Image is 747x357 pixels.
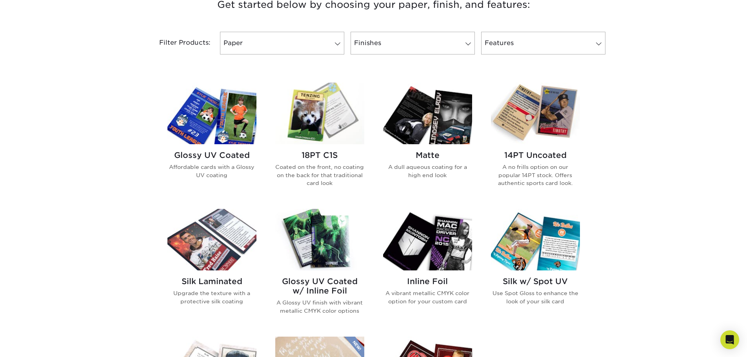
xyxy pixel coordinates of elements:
[383,163,472,179] p: A dull aqueous coating for a high end look
[351,32,475,54] a: Finishes
[167,289,256,305] p: Upgrade the texture with a protective silk coating
[481,32,605,54] a: Features
[167,83,256,199] a: Glossy UV Coated Trading Cards Glossy UV Coated Affordable cards with a Glossy UV coating
[275,299,364,315] p: A Glossy UV finish with vibrant metallic CMYK color options
[491,277,580,286] h2: Silk w/ Spot UV
[720,330,739,349] div: Open Intercom Messenger
[275,209,364,327] a: Glossy UV Coated w/ Inline Foil Trading Cards Glossy UV Coated w/ Inline Foil A Glossy UV finish ...
[491,163,580,187] p: A no frills option on our popular 14PT stock. Offers authentic sports card look.
[275,277,364,295] h2: Glossy UV Coated w/ Inline Foil
[167,277,256,286] h2: Silk Laminated
[491,289,580,305] p: Use Spot Gloss to enhance the look of your silk card
[491,209,580,270] img: Silk w/ Spot UV Trading Cards
[275,209,364,270] img: Glossy UV Coated w/ Inline Foil Trading Cards
[383,209,472,270] img: Inline Foil Trading Cards
[275,83,364,199] a: 18PT C1S Trading Cards 18PT C1S Coated on the front, no coating on the back for that traditional ...
[167,163,256,179] p: Affordable cards with a Glossy UV coating
[491,209,580,327] a: Silk w/ Spot UV Trading Cards Silk w/ Spot UV Use Spot Gloss to enhance the look of your silk card
[383,83,472,199] a: Matte Trading Cards Matte A dull aqueous coating for a high end look
[138,32,217,54] div: Filter Products:
[383,277,472,286] h2: Inline Foil
[220,32,344,54] a: Paper
[167,209,256,270] img: Silk Laminated Trading Cards
[383,150,472,160] h2: Matte
[167,83,256,144] img: Glossy UV Coated Trading Cards
[491,83,580,199] a: 14PT Uncoated Trading Cards 14PT Uncoated A no frills option on our popular 14PT stock. Offers au...
[167,209,256,327] a: Silk Laminated Trading Cards Silk Laminated Upgrade the texture with a protective silk coating
[275,163,364,187] p: Coated on the front, no coating on the back for that traditional card look
[383,83,472,144] img: Matte Trading Cards
[275,150,364,160] h2: 18PT C1S
[275,83,364,144] img: 18PT C1S Trading Cards
[491,150,580,160] h2: 14PT Uncoated
[383,209,472,327] a: Inline Foil Trading Cards Inline Foil A vibrant metallic CMYK color option for your custom card
[383,289,472,305] p: A vibrant metallic CMYK color option for your custom card
[167,150,256,160] h2: Glossy UV Coated
[491,83,580,144] img: 14PT Uncoated Trading Cards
